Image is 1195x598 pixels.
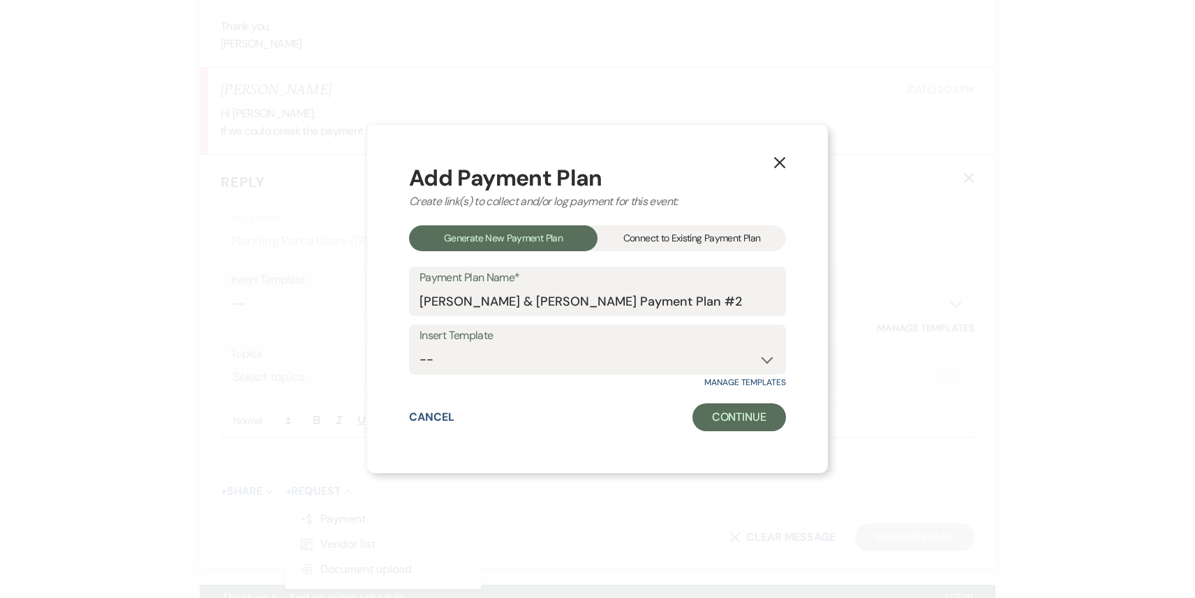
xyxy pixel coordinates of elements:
button: Continue [692,403,786,431]
a: Manage Templates [704,377,786,388]
div: Generate New Payment Plan [409,225,597,251]
div: Add Payment Plan [409,167,786,189]
label: Insert Template [420,326,775,346]
div: Create link(s) to collect and/or log payment for this event: [409,193,786,210]
label: Payment Plan Name* [420,268,775,288]
div: Connect to Existing Payment Plan [597,225,786,251]
button: Cancel [409,412,454,423]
